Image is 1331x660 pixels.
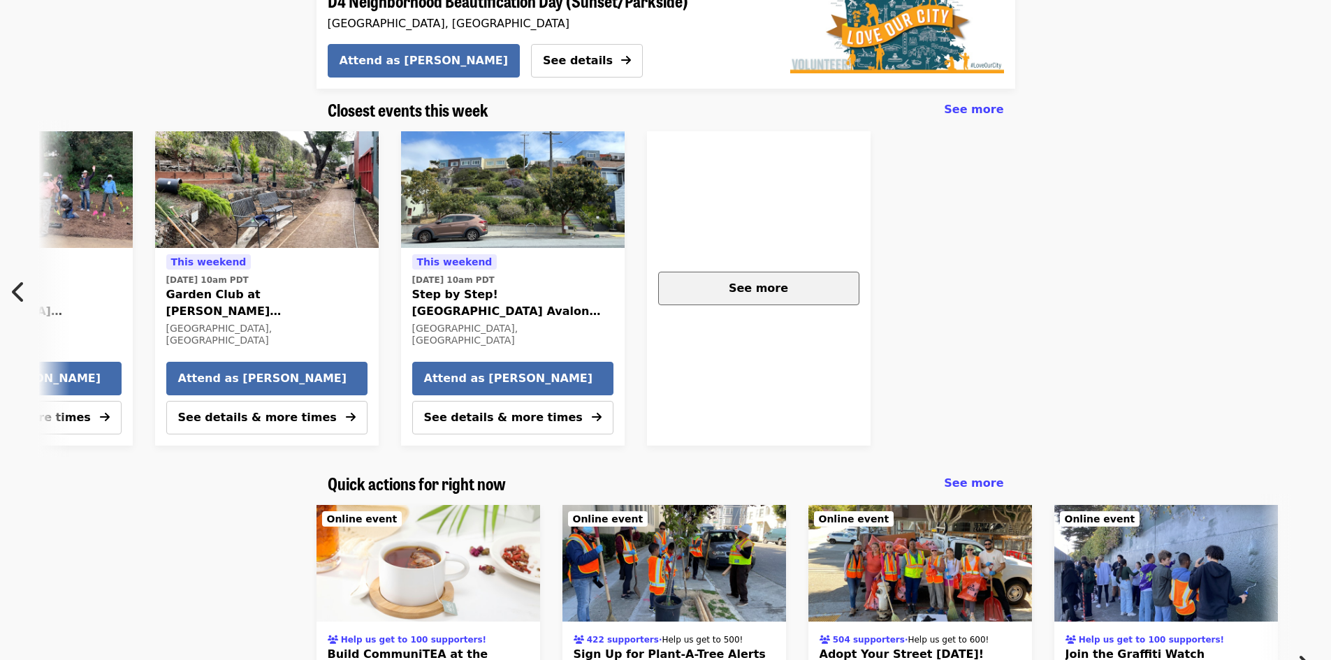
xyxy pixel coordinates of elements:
img: Step by Step! Athens Avalon Gardening Day organized by SF Public Works [401,131,625,249]
img: Build CommuniTEA at the Street Tree Nursery organized by SF Public Works [317,505,540,622]
button: See details & more times [166,401,368,434]
i: arrow-right icon [621,54,631,67]
span: Attend as [PERSON_NAME] [340,52,509,69]
span: Attend as [PERSON_NAME] [178,370,356,387]
button: Attend as [PERSON_NAME] [166,362,368,395]
a: Garden Club at Burrows Pocket Park and The Green In-Between [155,131,379,249]
span: Help us get to 500! [662,635,743,645]
button: Attend as [PERSON_NAME] [412,362,613,395]
a: Sign Up for Plant-A-Tree Alerts [562,505,786,622]
span: Online event [327,513,398,525]
span: This weekend [417,256,493,267]
button: Attend as [PERSON_NAME] [328,44,521,78]
i: chevron-left icon [12,279,26,305]
div: · [574,631,743,646]
span: Quick actions for right now [328,471,506,495]
a: See more [944,101,1003,118]
span: Online event [1065,513,1135,525]
div: Quick actions for right now [317,474,1015,494]
div: Closest events this week [317,100,1015,120]
span: 422 supporters [587,635,659,645]
img: Adopt Your Street Today! organized by SF Public Works [808,505,1032,622]
span: See more [944,103,1003,116]
span: 504 supporters [833,635,905,645]
img: Sign Up for Plant-A-Tree Alerts organized by SF Public Works [562,505,786,622]
i: arrow-right icon [100,411,110,424]
span: Help us get to 100 supporters! [341,635,486,645]
time: [DATE] 10am PDT [412,274,495,286]
img: Join the Graffiti Watch organized by SF Public Works [1054,505,1278,622]
span: Garden Club at [PERSON_NAME][GEOGRAPHIC_DATA] and The Green In-Between [166,286,368,320]
a: See more [647,131,871,446]
span: Closest events this week [328,97,488,122]
button: See details & more times [412,401,613,434]
time: [DATE] 10am PDT [166,274,249,286]
i: arrow-right icon [346,411,356,424]
span: See details & more times [178,411,337,424]
a: Step by Step! Athens Avalon Gardening Day [401,131,625,249]
i: users icon [1065,635,1076,645]
a: Quick actions for right now [328,474,506,494]
a: See details for "Step by Step! Athens Avalon Gardening Day" [412,254,613,349]
button: See details [531,44,643,78]
i: users icon [820,635,830,645]
a: See details for "Garden Club at Burrows Pocket Park and The Green In-Between" [166,254,368,349]
a: Build CommuniTEA at the Street Tree Nursery [317,505,540,622]
span: See more [944,476,1003,490]
span: Help us get to 100 supporters! [1079,635,1224,645]
div: [GEOGRAPHIC_DATA], [GEOGRAPHIC_DATA] [412,323,613,346]
i: arrow-right icon [592,411,602,424]
span: Help us get to 600! [908,635,989,645]
div: [GEOGRAPHIC_DATA], [GEOGRAPHIC_DATA] [166,323,368,346]
span: Step by Step! [GEOGRAPHIC_DATA] Avalon Gardening Day [412,286,613,320]
span: Attend as [PERSON_NAME] [424,370,602,387]
div: [GEOGRAPHIC_DATA], [GEOGRAPHIC_DATA] [328,17,757,30]
button: See more [658,272,859,305]
span: See details & more times [424,411,583,424]
div: · [820,631,989,646]
span: This weekend [171,256,247,267]
span: See more [729,281,788,295]
span: Online event [819,513,889,525]
a: See more [944,475,1003,492]
span: Online event [573,513,643,525]
i: users icon [328,635,338,645]
i: users icon [574,635,584,645]
span: See details [543,54,613,67]
a: Closest events this week [328,100,488,120]
img: Garden Club at Burrows Pocket Park and The Green In-Between organized by SF Public Works [155,131,379,249]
